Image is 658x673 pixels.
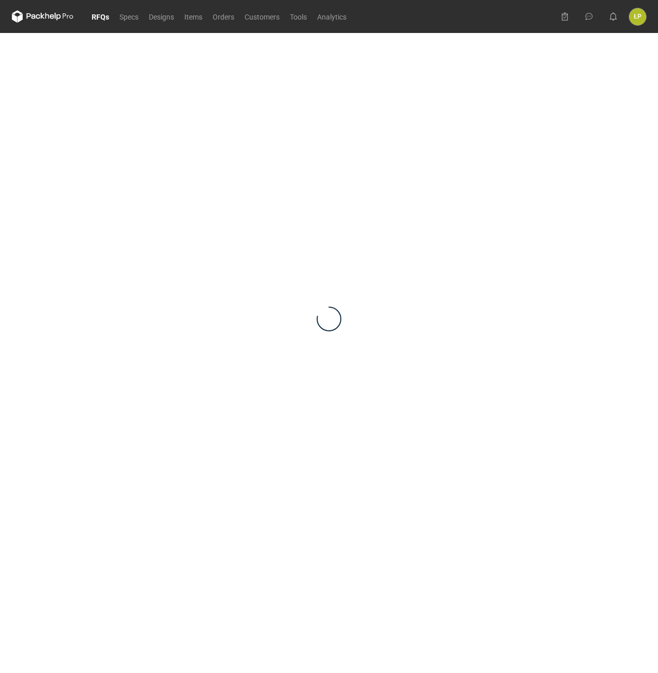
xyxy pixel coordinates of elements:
[285,10,312,23] a: Tools
[114,10,144,23] a: Specs
[144,10,179,23] a: Designs
[629,8,646,25] div: Łukasz Postawa
[12,10,74,23] svg: Packhelp Pro
[86,10,114,23] a: RFQs
[239,10,285,23] a: Customers
[179,10,207,23] a: Items
[312,10,352,23] a: Analytics
[629,8,646,25] button: ŁP
[207,10,239,23] a: Orders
